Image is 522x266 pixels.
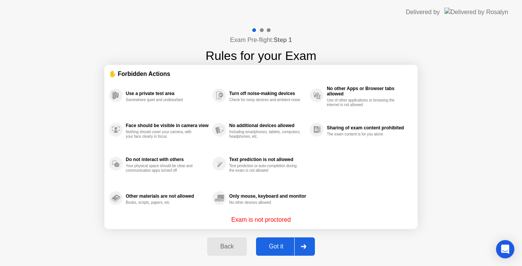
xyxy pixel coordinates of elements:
[274,37,292,43] b: Step 1
[256,237,315,256] button: Got it
[229,200,302,205] div: No other devices allowed
[327,132,399,137] div: The exam content is for you alone
[126,193,209,199] div: Other materials are not allowed
[229,98,302,102] div: Check for noisy devices and ambient noise
[109,69,413,78] div: ✋ Forbidden Actions
[406,8,440,17] div: Delivered by
[207,237,246,256] button: Back
[229,130,302,139] div: Including smartphones, tablets, computers, headphones, etc.
[209,243,244,250] div: Back
[444,8,508,16] img: Delivered by Rosalyn
[126,164,198,173] div: Your physical space should be clear and communication apps turned off
[229,193,306,199] div: Only mouse, keyboard and monitor
[229,164,302,173] div: Text prediction or auto-completion during the exam is not allowed
[126,91,209,96] div: Use a private test area
[231,215,291,224] p: Exam is not proctored
[126,157,209,162] div: Do not interact with others
[327,98,399,107] div: Use of other applications or browsing the internet is not allowed
[126,130,198,139] div: Nothing should cover your camera, with your face clearly in focus
[496,240,514,258] div: Open Intercom Messenger
[229,91,306,96] div: Turn off noise-making devices
[229,123,306,128] div: No additional devices allowed
[206,47,316,65] h1: Rules for your Exam
[327,86,409,97] div: No other Apps or Browser tabs allowed
[230,35,292,45] h4: Exam Pre-flight:
[126,200,198,205] div: Books, scripts, papers, etc
[258,243,294,250] div: Got it
[126,123,209,128] div: Face should be visible in camera view
[327,125,409,131] div: Sharing of exam content prohibited
[229,157,306,162] div: Text prediction is not allowed
[126,98,198,102] div: Somewhere quiet and undisturbed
